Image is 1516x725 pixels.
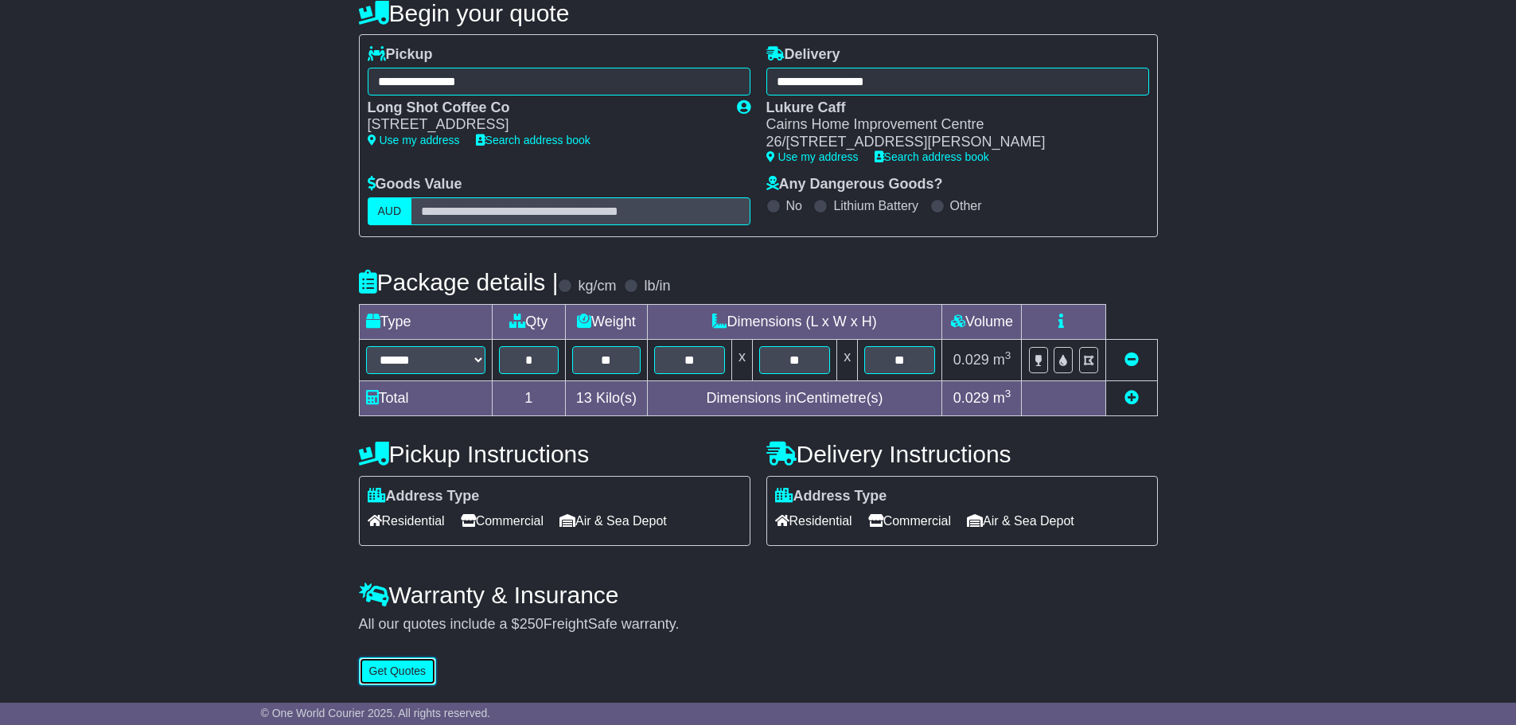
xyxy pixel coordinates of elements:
[359,441,750,467] h4: Pickup Instructions
[359,616,1158,633] div: All our quotes include a $ FreightSafe warranty.
[566,380,648,415] td: Kilo(s)
[868,509,951,533] span: Commercial
[461,509,544,533] span: Commercial
[492,304,566,339] td: Qty
[875,150,989,163] a: Search address book
[368,116,721,134] div: [STREET_ADDRESS]
[833,198,918,213] label: Lithium Battery
[766,134,1133,151] div: 26/[STREET_ADDRESS][PERSON_NAME]
[953,390,989,406] span: 0.029
[368,134,460,146] a: Use my address
[766,150,859,163] a: Use my address
[368,99,721,117] div: Long Shot Coffee Co
[775,509,852,533] span: Residential
[647,380,942,415] td: Dimensions in Centimetre(s)
[766,46,840,64] label: Delivery
[476,134,590,146] a: Search address book
[368,488,480,505] label: Address Type
[731,339,752,380] td: x
[837,339,858,380] td: x
[359,380,492,415] td: Total
[953,352,989,368] span: 0.029
[359,657,437,685] button: Get Quotes
[1005,388,1011,400] sup: 3
[368,46,433,64] label: Pickup
[942,304,1022,339] td: Volume
[368,197,412,225] label: AUD
[993,352,1011,368] span: m
[766,99,1133,117] div: Lukure Caff
[786,198,802,213] label: No
[766,176,943,193] label: Any Dangerous Goods?
[1124,390,1139,406] a: Add new item
[644,278,670,295] label: lb/in
[492,380,566,415] td: 1
[766,441,1158,467] h4: Delivery Instructions
[520,616,544,632] span: 250
[993,390,1011,406] span: m
[647,304,942,339] td: Dimensions (L x W x H)
[359,304,492,339] td: Type
[1005,349,1011,361] sup: 3
[559,509,667,533] span: Air & Sea Depot
[578,278,616,295] label: kg/cm
[368,176,462,193] label: Goods Value
[359,582,1158,608] h4: Warranty & Insurance
[775,488,887,505] label: Address Type
[359,269,559,295] h4: Package details |
[967,509,1074,533] span: Air & Sea Depot
[576,390,592,406] span: 13
[1124,352,1139,368] a: Remove this item
[950,198,982,213] label: Other
[566,304,648,339] td: Weight
[368,509,445,533] span: Residential
[261,707,491,719] span: © One World Courier 2025. All rights reserved.
[766,116,1133,134] div: Cairns Home Improvement Centre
